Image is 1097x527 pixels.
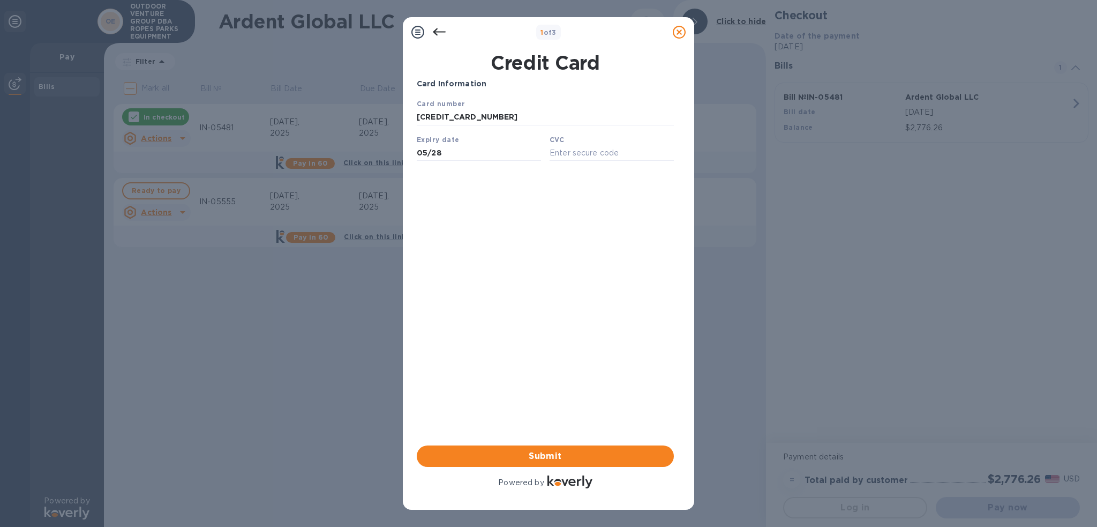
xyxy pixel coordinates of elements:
[417,446,674,467] button: Submit
[425,450,665,463] span: Submit
[498,477,544,488] p: Powered by
[417,98,674,164] iframe: Your browser does not support iframes
[417,79,486,88] b: Card Information
[412,51,678,74] h1: Credit Card
[547,476,592,488] img: Logo
[540,28,557,36] b: of 3
[540,28,543,36] span: 1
